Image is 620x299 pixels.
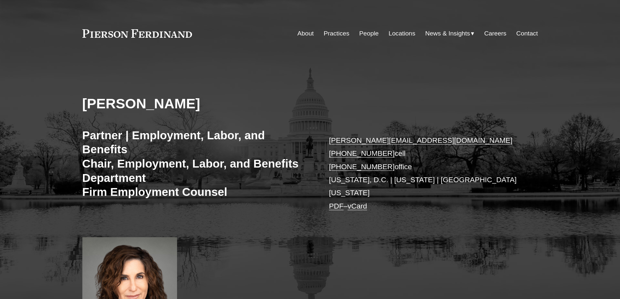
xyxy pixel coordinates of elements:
[329,136,513,144] a: [PERSON_NAME][EMAIL_ADDRESS][DOMAIN_NAME]
[425,27,475,40] a: folder dropdown
[484,27,506,40] a: Careers
[329,202,344,210] a: PDF
[425,28,470,39] span: News & Insights
[82,128,310,199] h3: Partner | Employment, Labor, and Benefits Chair, Employment, Labor, and Benefits Department Firm ...
[297,27,314,40] a: About
[324,27,349,40] a: Practices
[348,202,367,210] a: vCard
[329,134,519,213] p: cell office [US_STATE], D.C. | [US_STATE] | [GEOGRAPHIC_DATA][US_STATE] –
[359,27,379,40] a: People
[329,149,395,157] a: [PHONE_NUMBER]
[82,95,310,112] h2: [PERSON_NAME]
[516,27,538,40] a: Contact
[389,27,415,40] a: Locations
[329,163,395,171] a: [PHONE_NUMBER]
